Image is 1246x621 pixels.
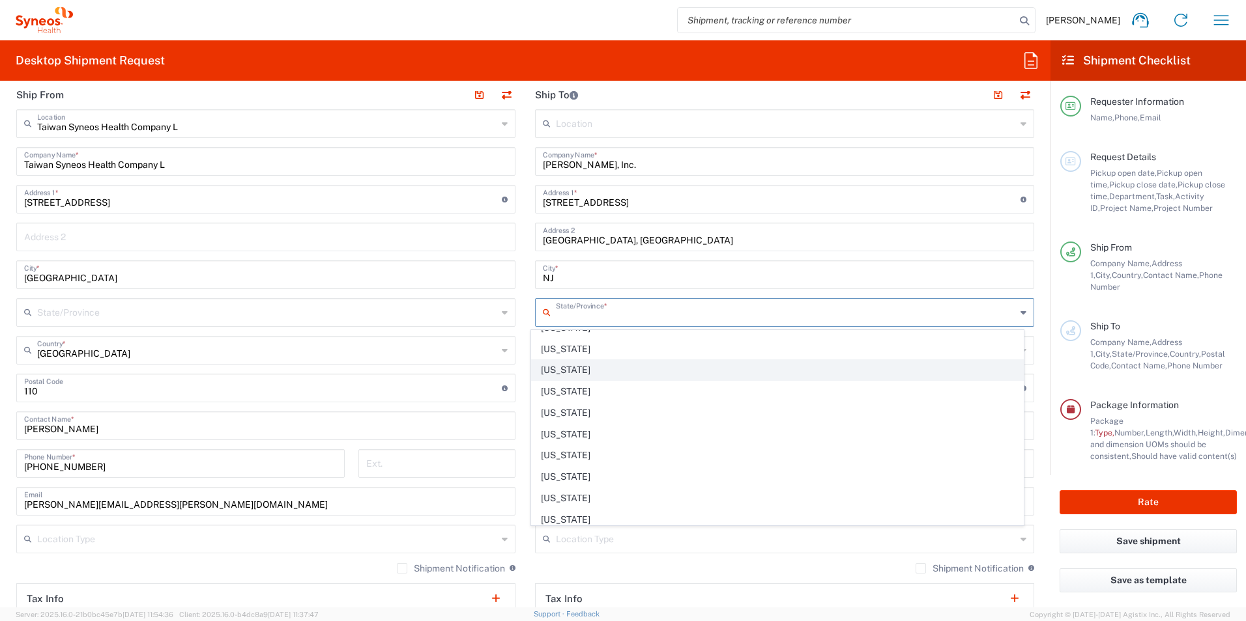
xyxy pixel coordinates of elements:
[1090,96,1184,107] span: Requester Information
[535,89,578,102] h2: Ship To
[1114,113,1140,122] span: Phone,
[1090,168,1157,178] span: Pickup open date,
[532,510,1024,530] span: [US_STATE]
[1100,203,1153,213] span: Project Name,
[1174,428,1198,437] span: Width,
[1090,242,1132,253] span: Ship From
[268,611,319,618] span: [DATE] 11:37:47
[532,488,1024,508] span: [US_STATE]
[16,53,165,68] h2: Desktop Shipment Request
[16,611,173,618] span: Server: 2025.16.0-21b0bc45e7b
[534,610,566,618] a: Support
[1112,270,1143,280] span: Country,
[545,592,583,605] h2: Tax Info
[1030,609,1230,620] span: Copyright © [DATE]-[DATE] Agistix Inc., All Rights Reserved
[1095,428,1114,437] span: Type,
[397,563,505,573] label: Shipment Notification
[1143,270,1199,280] span: Contact Name,
[532,445,1024,465] span: [US_STATE]
[916,563,1024,573] label: Shipment Notification
[1153,203,1213,213] span: Project Number
[532,339,1024,359] span: [US_STATE]
[1114,428,1146,437] span: Number,
[1090,113,1114,122] span: Name,
[678,8,1015,33] input: Shipment, tracking or reference number
[123,611,173,618] span: [DATE] 11:54:36
[16,89,64,102] h2: Ship From
[1109,191,1156,201] span: Department,
[1156,191,1175,201] span: Task,
[1090,416,1123,437] span: Package 1:
[1046,14,1120,26] span: [PERSON_NAME]
[532,403,1024,423] span: [US_STATE]
[1090,258,1152,268] span: Company Name,
[1060,490,1237,514] button: Rate
[1095,349,1112,359] span: City,
[1090,321,1120,331] span: Ship To
[1111,361,1167,370] span: Contact Name,
[1062,53,1191,68] h2: Shipment Checklist
[1112,349,1170,359] span: State/Province,
[1167,361,1223,370] span: Phone Number
[532,381,1024,402] span: [US_STATE]
[532,360,1024,380] span: [US_STATE]
[532,467,1024,487] span: [US_STATE]
[1109,180,1178,189] span: Pickup close date,
[1060,529,1237,553] button: Save shipment
[1090,400,1179,410] span: Package Information
[1140,113,1161,122] span: Email
[1090,337,1152,347] span: Company Name,
[1131,451,1237,461] span: Should have valid content(s)
[566,610,600,618] a: Feedback
[532,424,1024,445] span: [US_STATE]
[1146,428,1174,437] span: Length,
[1170,349,1201,359] span: Country,
[1198,428,1225,437] span: Height,
[179,611,319,618] span: Client: 2025.16.0-b4dc8a9
[27,592,64,605] h2: Tax Info
[1090,152,1156,162] span: Request Details
[1060,568,1237,592] button: Save as template
[1095,270,1112,280] span: City,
